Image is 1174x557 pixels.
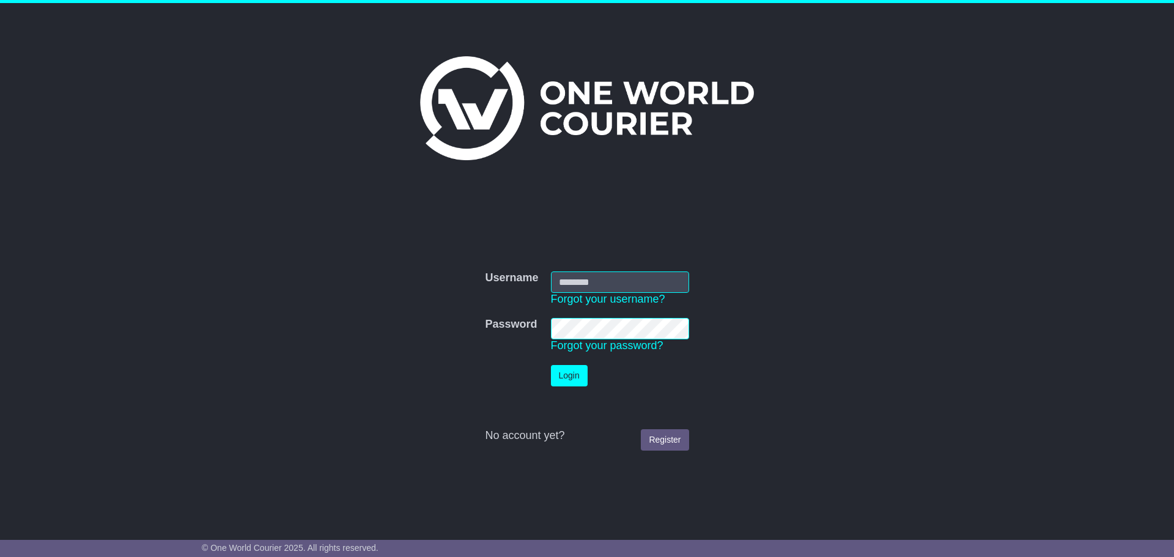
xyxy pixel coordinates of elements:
div: No account yet? [485,429,689,443]
span: © One World Courier 2025. All rights reserved. [202,543,378,553]
a: Forgot your password? [551,339,663,352]
img: One World [420,56,754,160]
label: Password [485,318,537,331]
button: Login [551,365,588,386]
a: Register [641,429,689,451]
a: Forgot your username? [551,293,665,305]
label: Username [485,271,538,285]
